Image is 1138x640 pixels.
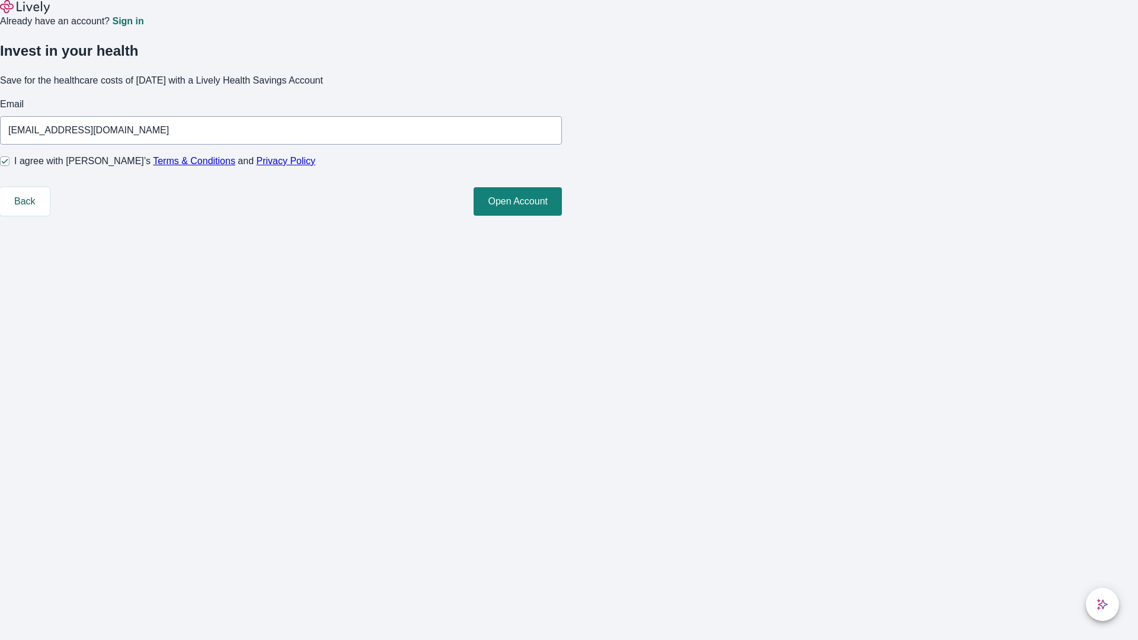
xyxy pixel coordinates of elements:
button: Open Account [474,187,562,216]
a: Terms & Conditions [153,156,235,166]
a: Privacy Policy [257,156,316,166]
span: I agree with [PERSON_NAME]’s and [14,154,315,168]
button: chat [1086,588,1119,621]
svg: Lively AI Assistant [1097,599,1108,610]
a: Sign in [112,17,143,26]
